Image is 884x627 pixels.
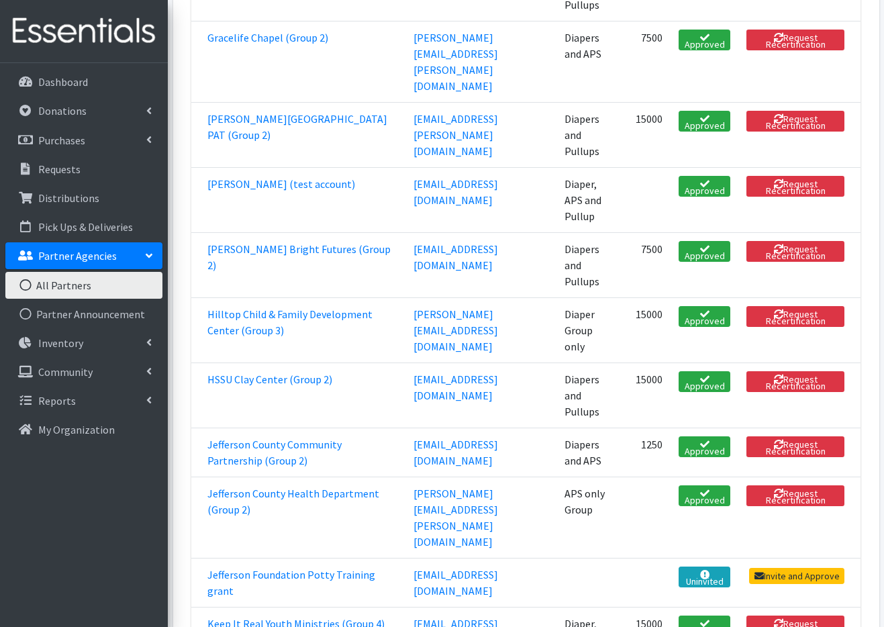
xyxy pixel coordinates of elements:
a: Hilltop Child & Family Development Center (Group 3) [207,307,373,337]
a: [PERSON_NAME][EMAIL_ADDRESS][DOMAIN_NAME] [413,307,498,353]
button: Request Recertification [746,485,844,506]
a: Invite and Approve [749,568,844,584]
a: [EMAIL_ADDRESS][DOMAIN_NAME] [413,568,498,597]
a: Jefferson County Community Partnership (Group 2) [207,438,342,467]
p: Dashboard [38,75,88,89]
a: Approved [679,176,731,197]
a: My Organization [5,416,162,443]
p: Community [38,365,93,379]
td: Diapers and APS [556,428,622,477]
a: Gracelife Chapel (Group 2) [207,31,328,44]
p: Partner Agencies [38,249,117,262]
a: Inventory [5,330,162,356]
a: [EMAIL_ADDRESS][DOMAIN_NAME] [413,438,498,467]
td: 15000 [622,298,671,363]
a: Approved [679,111,731,132]
a: Approved [679,30,731,50]
p: Distributions [38,191,99,205]
button: Request Recertification [746,436,844,457]
button: Request Recertification [746,241,844,262]
td: 7500 [622,233,671,298]
img: HumanEssentials [5,9,162,54]
p: Pick Ups & Deliveries [38,220,133,234]
a: [PERSON_NAME][EMAIL_ADDRESS][PERSON_NAME][DOMAIN_NAME] [413,487,498,548]
a: Dashboard [5,68,162,95]
a: Approved [679,436,731,457]
a: Approved [679,371,731,392]
td: 7500 [622,21,671,103]
a: Distributions [5,185,162,211]
a: [PERSON_NAME][EMAIL_ADDRESS][PERSON_NAME][DOMAIN_NAME] [413,31,498,93]
a: Donations [5,97,162,124]
td: 15000 [622,103,671,168]
a: [PERSON_NAME] (test account) [207,177,355,191]
a: Uninvited [679,567,731,587]
td: Diapers and Pullups [556,103,622,168]
a: Requests [5,156,162,183]
td: Diapers and APS [556,21,622,103]
td: Diaper, APS and Pullup [556,168,622,233]
button: Request Recertification [746,306,844,327]
a: Purchases [5,127,162,154]
a: Jefferson Foundation Potty Training grant [207,568,375,597]
a: [PERSON_NAME][GEOGRAPHIC_DATA] PAT (Group 2) [207,112,387,142]
td: Diaper Group only [556,298,622,363]
a: Approved [679,306,731,327]
button: Request Recertification [746,30,844,50]
p: Reports [38,394,76,407]
a: Pick Ups & Deliveries [5,213,162,240]
td: 1250 [622,428,671,477]
a: [EMAIL_ADDRESS][DOMAIN_NAME] [413,177,498,207]
button: Request Recertification [746,371,844,392]
a: HSSU Clay Center (Group 2) [207,373,332,386]
button: Request Recertification [746,111,844,132]
td: Diapers and Pullups [556,233,622,298]
p: Requests [38,162,81,176]
a: Approved [679,485,731,506]
button: Request Recertification [746,176,844,197]
a: Partner Announcement [5,301,162,328]
p: Purchases [38,134,85,147]
a: Approved [679,241,731,262]
a: [EMAIL_ADDRESS][DOMAIN_NAME] [413,242,498,272]
a: Reports [5,387,162,414]
a: Jefferson County Health Department (Group 2) [207,487,379,516]
a: All Partners [5,272,162,299]
a: Partner Agencies [5,242,162,269]
a: [EMAIL_ADDRESS][DOMAIN_NAME] [413,373,498,402]
p: Inventory [38,336,83,350]
a: [PERSON_NAME] Bright Futures (Group 2) [207,242,391,272]
p: Donations [38,104,87,117]
td: 15000 [622,363,671,428]
p: My Organization [38,423,115,436]
td: Diapers and Pullups [556,363,622,428]
a: [EMAIL_ADDRESS][PERSON_NAME][DOMAIN_NAME] [413,112,498,158]
a: Community [5,358,162,385]
td: APS only Group [556,477,622,559]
